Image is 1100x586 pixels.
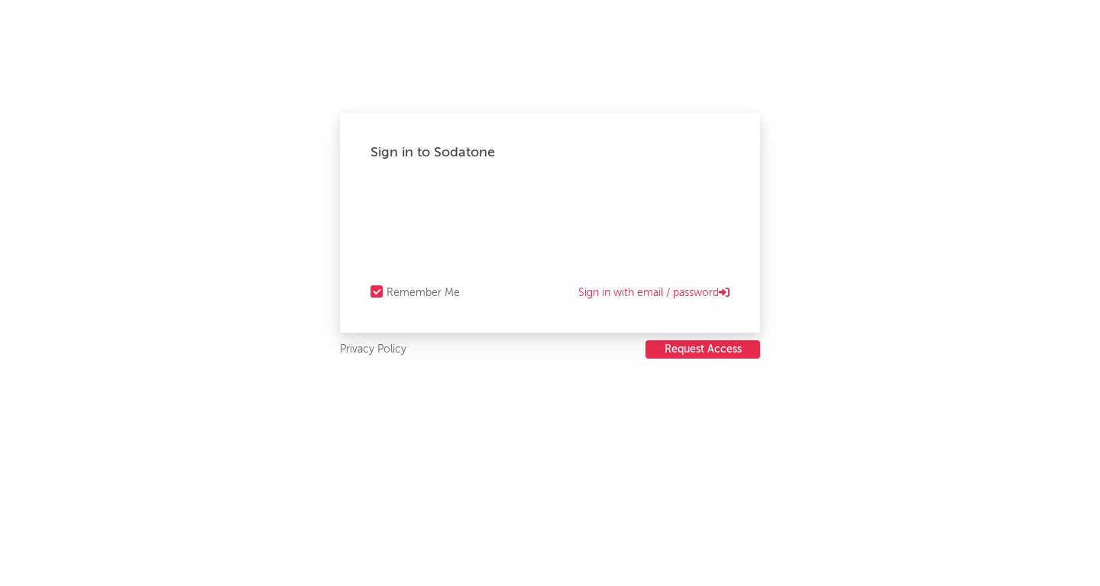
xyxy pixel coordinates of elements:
[340,340,406,359] a: Privacy Policy
[578,284,730,302] a: Sign in with email / password
[645,340,760,359] a: Request Access
[645,340,760,359] button: Request Access
[387,284,460,302] div: Remember Me
[370,143,730,162] div: Sign in to Sodatone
